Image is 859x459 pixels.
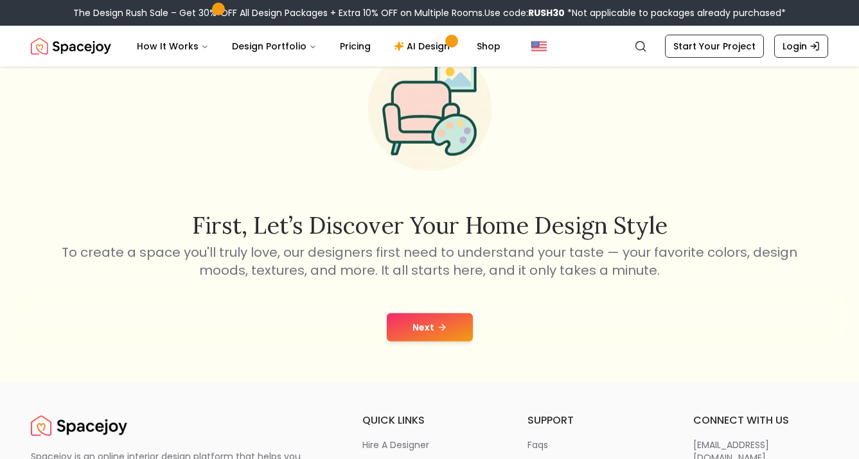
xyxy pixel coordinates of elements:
a: Pricing [330,33,381,59]
img: United States [531,39,547,54]
p: faqs [527,438,548,451]
a: Login [774,35,828,58]
a: Spacejoy [31,33,111,59]
img: Spacejoy Logo [31,413,127,438]
span: Use code: [484,6,565,19]
div: The Design Rush Sale – Get 30% OFF All Design Packages + Extra 10% OFF on Multiple Rooms. [73,6,786,19]
h6: quick links [362,413,497,428]
h2: First, let’s discover your home design style [60,212,800,238]
a: Shop [466,33,511,59]
a: Start Your Project [665,35,764,58]
img: Start Style Quiz Illustration [348,27,512,191]
span: *Not applicable to packages already purchased* [565,6,786,19]
nav: Main [127,33,511,59]
a: AI Design [384,33,464,59]
a: Spacejoy [31,413,127,438]
button: Design Portfolio [222,33,327,59]
p: hire a designer [362,438,429,451]
button: Next [387,313,473,342]
h6: connect with us [693,413,828,428]
a: faqs [527,438,662,451]
nav: Global [31,26,828,67]
p: To create a space you'll truly love, our designers first need to understand your taste — your fav... [60,243,800,279]
b: RUSH30 [528,6,565,19]
button: How It Works [127,33,219,59]
img: Spacejoy Logo [31,33,111,59]
h6: support [527,413,662,428]
a: hire a designer [362,438,497,451]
